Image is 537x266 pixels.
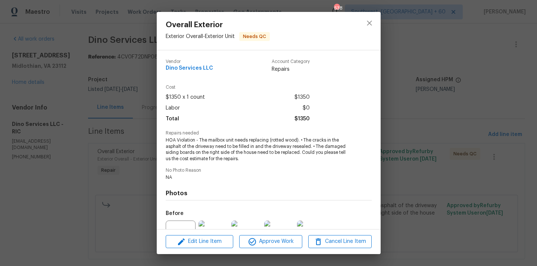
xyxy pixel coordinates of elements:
h4: Photos [166,190,372,197]
button: Edit Line Item [166,235,233,248]
span: Repairs [272,66,310,73]
span: $1350 [294,114,310,124]
span: Dino Services LLC [166,66,213,71]
span: No Photo Reason [166,168,372,173]
span: Vendor [166,59,213,64]
div: 638 [334,4,339,12]
span: Overall Exterior [166,21,270,29]
span: Exterior Overall - Exterior Unit [166,34,235,39]
span: Cost [166,85,310,90]
span: Edit Line Item [168,237,231,246]
span: Labor [166,103,180,114]
span: Cancel Line Item [310,237,369,246]
span: HOA Violation - The mailbox unit needs replacing (rotted wood). • The cracks in the asphalt of th... [166,137,351,162]
button: Approve Work [239,235,302,248]
span: $1350 [294,92,310,103]
span: NA [166,174,351,181]
h5: Before [166,211,184,216]
span: Account Category [272,59,310,64]
button: close [360,14,378,32]
span: Repairs needed [166,131,372,136]
span: $1350 x 1 count [166,92,205,103]
span: Total [166,114,179,124]
button: Cancel Line Item [308,235,371,248]
span: $0 [303,103,310,114]
span: Approve Work [241,237,300,246]
span: Needs QC [240,33,269,40]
